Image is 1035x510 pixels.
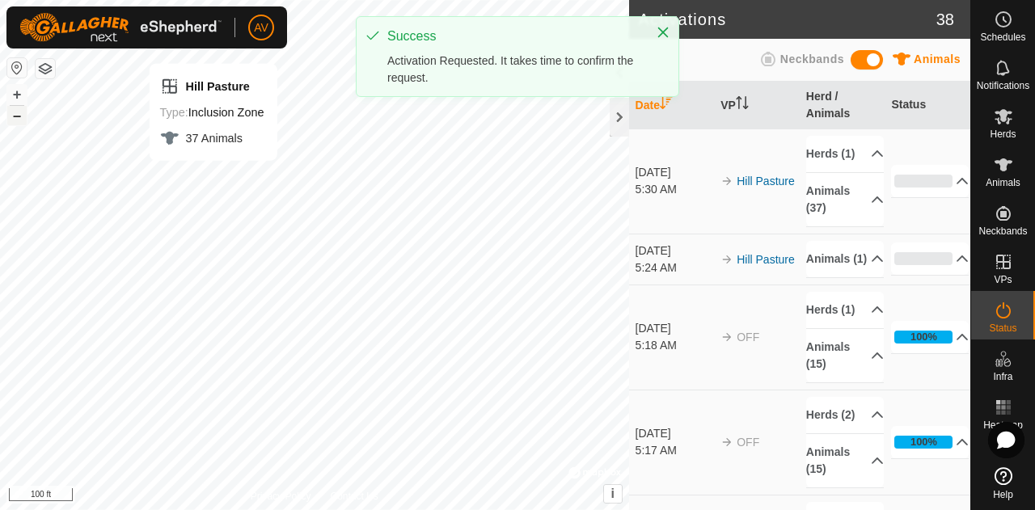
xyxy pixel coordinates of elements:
div: Success [387,27,640,46]
span: Notifications [977,81,1029,91]
button: + [7,85,27,104]
div: 5:24 AM [636,259,713,276]
span: Status [989,323,1016,333]
div: 37 Animals [160,129,264,148]
button: Map Layers [36,59,55,78]
h2: Activations [639,10,936,29]
div: 0% [894,175,953,188]
span: Animals [914,53,961,65]
span: Neckbands [978,226,1027,236]
div: [DATE] [636,242,713,259]
span: Heatmap [983,420,1023,430]
img: arrow [720,436,733,449]
p-accordion-header: 100% [891,321,969,353]
p-accordion-header: Herds (1) [806,292,884,328]
span: Schedules [980,32,1025,42]
div: 0% [894,252,953,265]
div: Activation Requested. It takes time to confirm the request. [387,53,640,86]
span: Infra [993,372,1012,381]
img: arrow [720,331,733,344]
span: AV [254,19,268,36]
a: Contact Us [330,489,378,504]
p-accordion-header: 0% [891,242,969,275]
th: Herd / Animals [800,82,885,129]
span: VPs [994,275,1012,285]
a: Hill Pasture [737,253,795,266]
div: 100% [910,329,937,344]
span: Herds [990,129,1016,139]
p-accordion-header: Animals (37) [806,173,884,226]
a: Help [971,461,1035,506]
span: Animals [986,178,1020,188]
p-sorticon: Activate to sort [660,99,673,112]
a: Hill Pasture [737,175,795,188]
p-accordion-header: Animals (15) [806,329,884,382]
button: – [7,106,27,125]
div: [DATE] [636,425,713,442]
img: arrow [720,253,733,266]
p-accordion-header: 100% [891,426,969,458]
label: Type: [160,106,188,119]
th: VP [714,82,800,129]
a: Privacy Policy [251,489,311,504]
span: Neckbands [780,53,844,65]
p-accordion-header: Animals (15) [806,434,884,487]
p-accordion-header: Herds (2) [806,397,884,433]
p-accordion-header: Animals (1) [806,241,884,277]
button: Close [652,21,674,44]
th: Status [885,82,970,129]
img: arrow [720,175,733,188]
p-accordion-header: 0% [891,165,969,197]
span: Help [993,490,1013,499]
div: 5:18 AM [636,337,713,354]
div: 100% [894,436,953,449]
div: [DATE] [636,164,713,181]
p-accordion-header: Herds (1) [806,136,884,172]
span: i [610,487,614,500]
img: Gallagher Logo [19,13,222,42]
span: OFF [737,331,759,344]
div: [DATE] [636,320,713,337]
span: 38 [936,7,954,32]
div: 5:30 AM [636,181,713,198]
p-sorticon: Activate to sort [736,99,749,112]
div: Inclusion Zone [160,103,264,122]
div: 100% [894,331,953,344]
button: i [604,485,622,503]
button: Reset Map [7,58,27,78]
div: 5:17 AM [636,442,713,459]
div: 100% [910,434,937,449]
span: OFF [737,436,759,449]
div: Hill Pasture [160,77,264,96]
